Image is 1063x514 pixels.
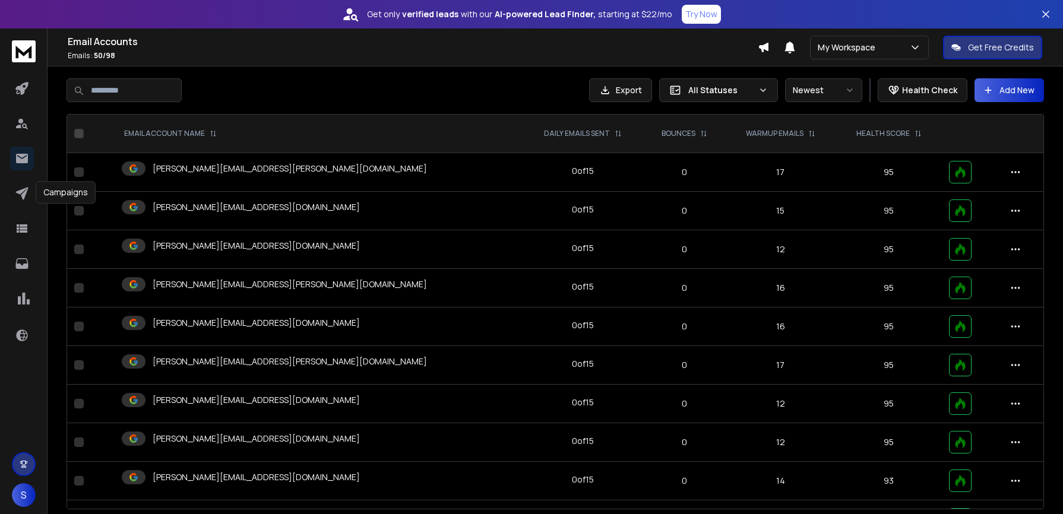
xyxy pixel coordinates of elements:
td: 95 [836,385,942,423]
div: 0 of 15 [572,281,594,293]
td: 17 [725,346,836,385]
p: 0 [651,321,718,332]
td: 15 [725,192,836,230]
button: Try Now [682,5,721,24]
p: BOUNCES [662,129,695,138]
td: 95 [836,192,942,230]
button: Export [589,78,652,102]
p: Get Free Credits [968,42,1034,53]
p: My Workspace [818,42,880,53]
p: [PERSON_NAME][EMAIL_ADDRESS][DOMAIN_NAME] [153,201,360,213]
button: Get Free Credits [943,36,1042,59]
p: [PERSON_NAME][EMAIL_ADDRESS][DOMAIN_NAME] [153,433,360,445]
td: 14 [725,462,836,500]
td: 12 [725,385,836,423]
td: 95 [836,346,942,385]
div: 0 of 15 [572,396,594,408]
p: Get only with our starting at $22/mo [367,8,672,20]
p: [PERSON_NAME][EMAIL_ADDRESS][DOMAIN_NAME] [153,394,360,406]
p: [PERSON_NAME][EMAIL_ADDRESS][DOMAIN_NAME] [153,471,360,483]
button: Add New [975,78,1044,102]
strong: verified leads [402,8,458,20]
p: DAILY EMAILS SENT [544,129,610,138]
p: All Statuses [688,84,754,96]
button: Newest [785,78,862,102]
img: logo [12,40,36,62]
p: [PERSON_NAME][EMAIL_ADDRESS][PERSON_NAME][DOMAIN_NAME] [153,163,427,174]
p: [PERSON_NAME][EMAIL_ADDRESS][DOMAIN_NAME] [153,317,360,329]
div: EMAIL ACCOUNT NAME [124,129,217,138]
div: 0 of 15 [572,474,594,486]
p: [PERSON_NAME][EMAIL_ADDRESS][DOMAIN_NAME] [153,240,360,252]
button: S [12,483,36,507]
td: 16 [725,269,836,307]
div: 0 of 15 [572,204,594,215]
td: 93 [836,462,942,500]
td: 12 [725,230,836,269]
p: 0 [651,436,718,448]
span: 50 / 98 [94,50,115,61]
div: 0 of 15 [572,165,594,177]
p: 0 [651,243,718,255]
p: 0 [651,398,718,410]
p: [PERSON_NAME][EMAIL_ADDRESS][PERSON_NAME][DOMAIN_NAME] [153,356,427,367]
div: 0 of 15 [572,358,594,370]
td: 95 [836,423,942,462]
div: 0 of 15 [572,435,594,447]
p: Emails : [68,51,758,61]
p: 0 [651,166,718,178]
td: 95 [836,269,942,307]
p: WARMUP EMAILS [746,129,803,138]
p: 0 [651,475,718,487]
p: 0 [651,282,718,294]
p: Try Now [685,8,717,20]
td: 95 [836,230,942,269]
p: [PERSON_NAME][EMAIL_ADDRESS][PERSON_NAME][DOMAIN_NAME] [153,278,427,290]
td: 12 [725,423,836,462]
td: 16 [725,307,836,346]
td: 95 [836,307,942,346]
p: Health Check [902,84,957,96]
div: 0 of 15 [572,242,594,254]
div: 0 of 15 [572,319,594,331]
button: Health Check [878,78,967,102]
td: 17 [725,153,836,192]
p: 0 [651,359,718,371]
p: HEALTH SCORE [856,129,910,138]
strong: AI-powered Lead Finder, [495,8,596,20]
p: 0 [651,205,718,217]
td: 95 [836,153,942,192]
h1: Email Accounts [68,34,758,49]
div: Campaigns [36,181,96,204]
